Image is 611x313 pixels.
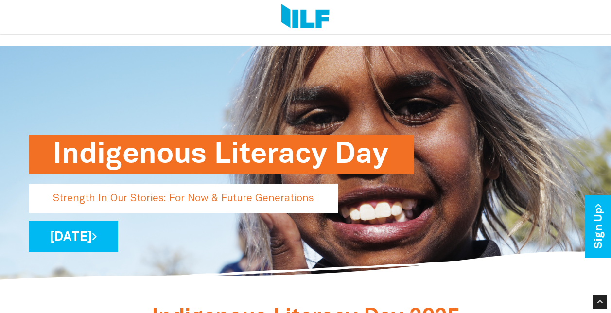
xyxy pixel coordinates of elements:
[53,135,389,174] h1: Indigenous Literacy Day
[29,221,118,252] a: [DATE]
[593,295,607,309] div: Scroll Back to Top
[281,4,330,30] img: Logo
[29,184,338,213] p: Strength In Our Stories: For Now & Future Generations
